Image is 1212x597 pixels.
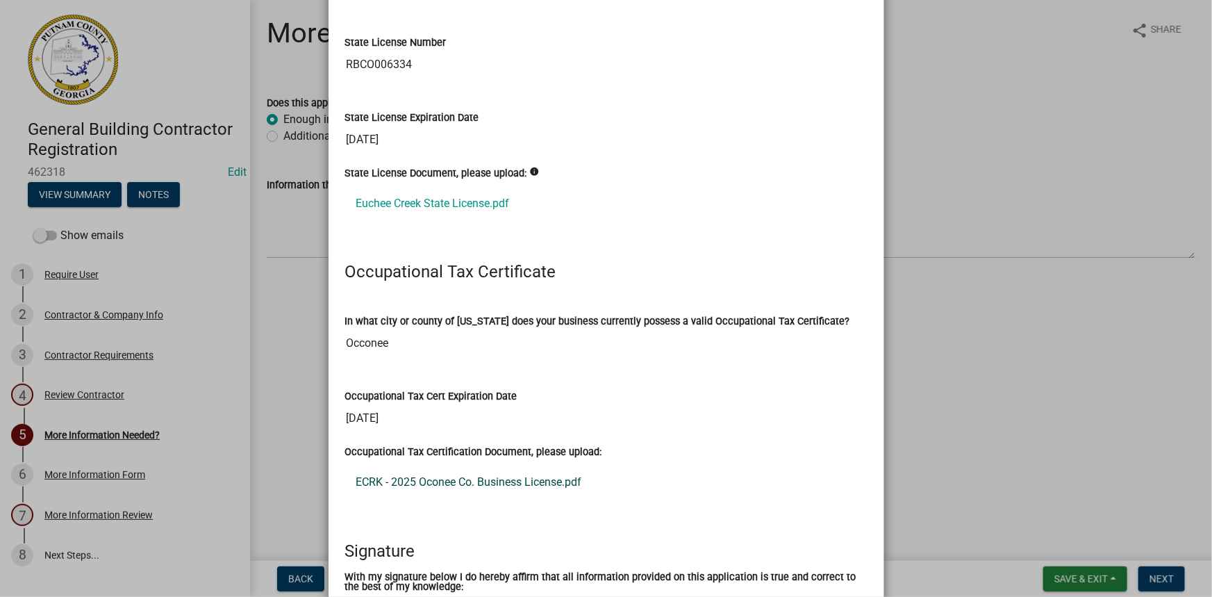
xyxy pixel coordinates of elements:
[345,169,527,179] label: State License Document, please upload:
[345,113,479,123] label: State License Expiration Date
[345,38,447,48] label: State License Number
[345,573,868,593] label: With my signature below I do hereby affirm that all information provided on this application is t...
[345,187,868,220] a: Euchee Creek State License.pdf
[345,541,868,562] h4: Signature
[345,317,850,327] label: In what city or county of [US_STATE] does your business currently possess a valid Occupational Ta...
[345,448,602,457] label: Occupational Tax Certification Document, please upload:
[345,392,517,402] label: Occupational Tax Cert Expiration Date
[345,466,868,499] a: ECRK - 2025 Oconee Co. Business License.pdf
[530,167,540,177] i: info
[345,262,868,282] h4: Occupational Tax Certificate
